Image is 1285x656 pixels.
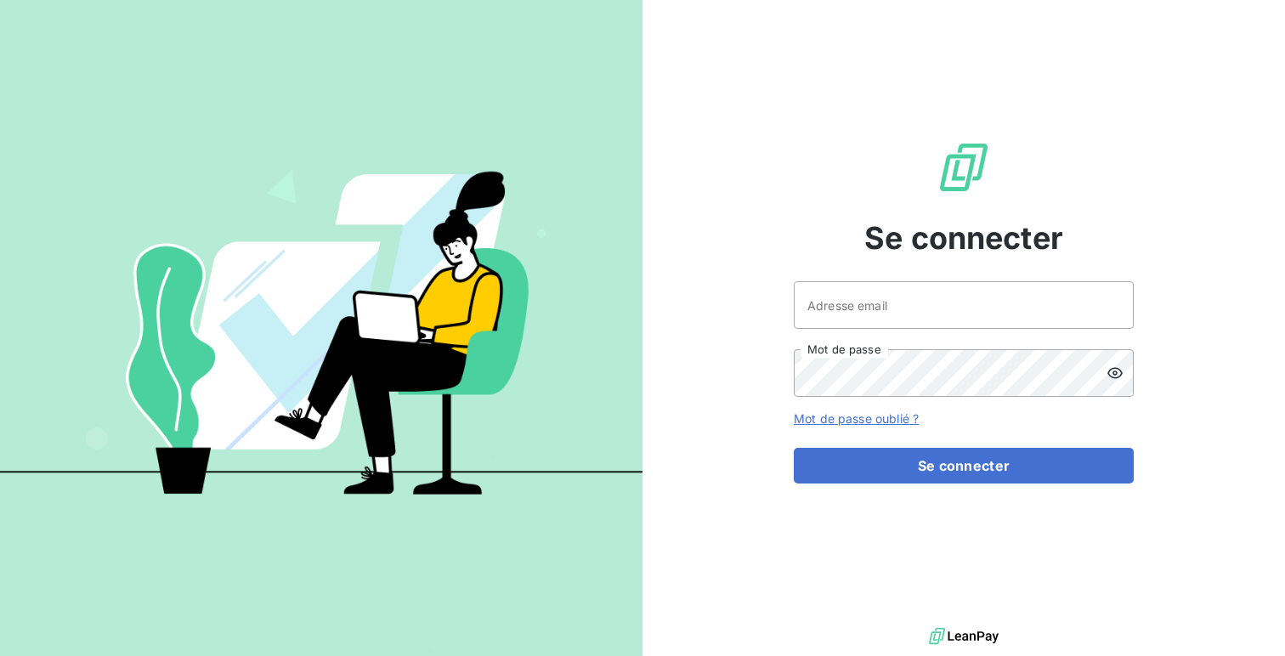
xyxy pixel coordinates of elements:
img: logo [929,624,999,649]
input: placeholder [794,281,1134,329]
img: Logo LeanPay [937,140,991,195]
button: Se connecter [794,448,1134,484]
span: Se connecter [864,215,1063,261]
a: Mot de passe oublié ? [794,411,919,426]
